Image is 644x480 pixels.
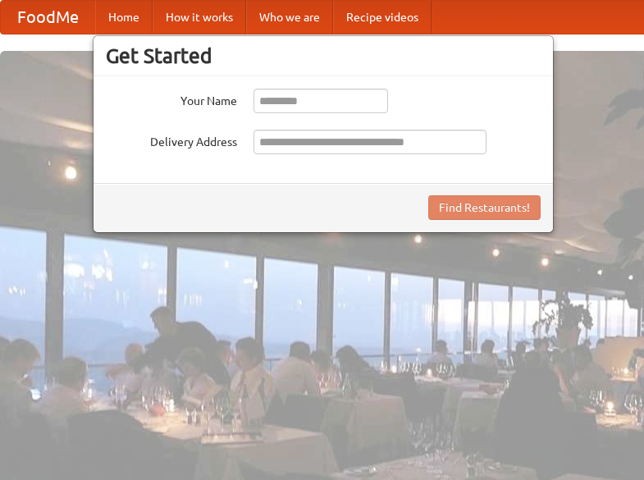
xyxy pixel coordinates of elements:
[333,1,432,34] a: Recipe videos
[1,1,95,34] a: FoodMe
[428,195,541,220] button: Find Restaurants!
[106,89,237,109] label: Your Name
[106,43,541,68] h3: Get Started
[95,1,153,34] a: Home
[153,1,246,34] a: How it works
[246,1,333,34] a: Who we are
[106,130,237,150] label: Delivery Address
